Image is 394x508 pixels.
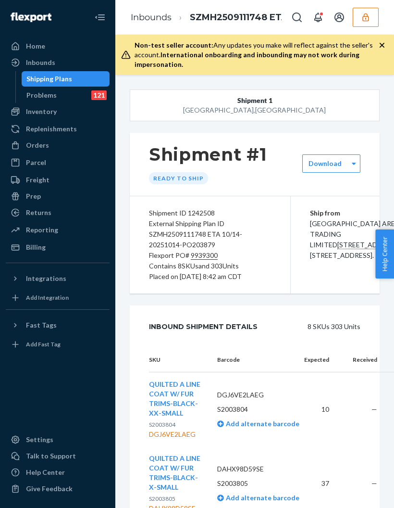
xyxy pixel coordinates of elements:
div: 8 SKUs 303 Units [279,317,360,336]
span: — [371,479,377,487]
span: Shipment 1 [237,96,272,105]
p: S2003805 [217,479,281,488]
div: Home [26,41,45,51]
button: Fast Tags [6,317,110,333]
div: Parcel [26,158,46,167]
p: DAHX98D59SE [217,464,281,474]
ol: breadcrumbs [123,3,349,32]
a: Add alternate barcode [217,494,299,502]
p: S2003804 [217,405,281,414]
div: Inventory [26,107,57,116]
span: Non-test seller account: [135,41,213,49]
span: QUILTED A LINE COAT W/ FUR TRIMS-BLACK-XX-SMALL [149,380,200,417]
p: DGJ6VE2LAEG [217,390,281,400]
div: Settings [26,435,53,444]
div: Fast Tags [26,320,57,330]
div: [GEOGRAPHIC_DATA] , [GEOGRAPHIC_DATA] [155,105,354,115]
div: 121 [91,90,107,100]
a: Settings [6,432,110,447]
div: Inbounds [26,58,55,67]
div: Talk to Support [26,451,76,461]
td: 10 [289,372,337,447]
a: Parcel [6,155,110,170]
button: Help Center [375,229,394,279]
div: Any updates you make will reflect against the seller's account. [135,40,379,69]
div: External Shipping Plan ID SZMH2509111748 ETA 10/14-20251014-PO203879 [149,218,271,250]
div: Add Fast Tag [26,340,61,348]
div: Contains 8 SKUs and 303 Units [149,261,271,271]
div: Problems [26,90,57,100]
th: Expected [289,348,337,372]
span: Add alternate barcode [224,494,299,502]
img: Flexport logo [11,13,51,22]
a: Add Integration [6,290,110,305]
button: Give Feedback [6,481,110,496]
div: Inbound Shipment Details [149,317,258,336]
div: Shipment ID 1242508 [149,208,271,218]
span: — [371,405,377,413]
h1: Shipment #1 [149,144,267,165]
button: Integrations [6,271,110,286]
button: QUILTED A LINE COAT W/ FUR TRIMS-BLACK-X-SMALL [149,454,202,492]
th: Received [337,348,385,372]
button: QUILTED A LINE COAT W/ FUR TRIMS-BLACK-XX-SMALL [149,380,202,418]
div: Ready to ship [149,172,208,184]
a: Inbounds [6,55,110,70]
button: Open Search Box [287,8,307,27]
a: Help Center [6,465,110,480]
a: Inbounds [131,12,172,23]
div: Replenishments [26,124,77,134]
div: Add Integration [26,293,69,302]
a: Inventory [6,104,110,119]
th: SKU [149,348,209,372]
button: Close Navigation [90,8,110,27]
a: Shipping Plans [22,71,110,87]
label: Download [308,159,342,168]
button: Open notifications [308,8,328,27]
a: Billing [6,240,110,255]
span: S2003805 [149,495,175,502]
a: Problems121 [22,88,110,103]
div: Billing [26,242,46,252]
div: Freight [26,175,49,185]
a: Reporting [6,222,110,238]
a: Orders [6,138,110,153]
a: Add Fast Tag [6,337,110,352]
span: International onboarding and inbounding may not work during impersonation. [135,51,359,68]
span: S2003804 [149,421,175,428]
a: Home [6,38,110,54]
div: Reporting [26,225,58,235]
div: Placed on [DATE] 8:42 am CDT [149,271,271,282]
th: Barcode [209,348,289,372]
div: Give Feedback [26,484,73,494]
a: Add alternate barcode [217,419,299,428]
a: Replenishments [6,121,110,137]
div: Returns [26,208,51,217]
div: Shipping Plans [26,74,72,84]
span: Add alternate barcode [224,419,299,428]
span: QUILTED A LINE COAT W/ FUR TRIMS-BLACK-X-SMALL [149,454,200,491]
div: DGJ6VE2LAEG [149,430,202,439]
a: Prep [6,189,110,204]
div: Help Center [26,468,65,477]
div: Integrations [26,274,66,283]
div: Prep [26,191,41,201]
a: Freight [6,172,110,188]
a: Talk to Support [6,448,110,464]
button: Shipment 1[GEOGRAPHIC_DATA],[GEOGRAPHIC_DATA] [130,89,380,121]
div: Flexport PO# [149,250,271,261]
span: SZMH2509111748 ETA 10/14-20251014-PO203879 [190,12,328,24]
div: Orders [26,140,49,150]
button: Open account menu [330,8,349,27]
a: Returns [6,205,110,220]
